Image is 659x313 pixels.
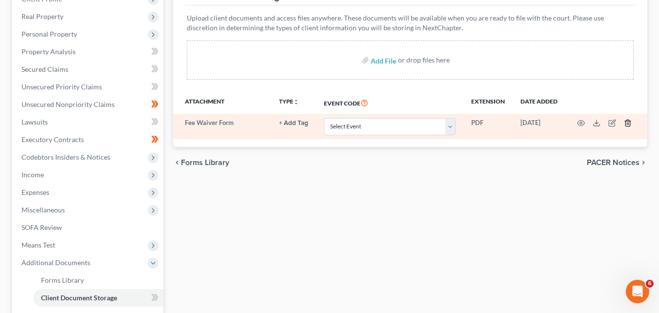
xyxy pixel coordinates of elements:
[14,78,163,96] a: Unsecured Priority Claims
[626,280,649,303] iframe: Intercom live chat
[14,131,163,148] a: Executory Contracts
[639,159,647,167] i: chevron_right
[173,91,271,114] th: Attachment
[587,159,647,167] button: PACER Notices chevron_right
[463,114,513,139] td: PDF
[173,159,229,167] button: chevron_left Forms Library
[21,12,63,21] span: Real Property
[14,96,163,113] a: Unsecured Nonpriority Claims
[181,159,229,167] span: Forms Library
[21,118,48,126] span: Lawsuits
[187,13,634,33] p: Upload client documents and access files anywhere. These documents will be available when you are...
[316,91,463,114] th: Event Code
[21,170,44,179] span: Income
[279,99,299,105] button: TYPEunfold_more
[21,241,55,249] span: Means Test
[41,276,84,284] span: Forms Library
[513,114,565,139] td: [DATE]
[41,293,117,302] span: Client Document Storage
[21,65,68,73] span: Secured Claims
[587,159,639,167] span: PACER Notices
[279,118,308,127] a: + Add Tag
[293,99,299,105] i: unfold_more
[21,206,65,214] span: Miscellaneous
[21,223,62,231] span: SOFA Review
[173,114,271,139] td: Fee Waiver Form
[21,135,84,144] span: Executory Contracts
[33,271,163,289] a: Forms Library
[14,113,163,131] a: Lawsuits
[33,289,163,307] a: Client Document Storage
[646,280,654,288] span: 6
[279,120,308,126] button: + Add Tag
[463,91,513,114] th: Extension
[21,153,110,161] span: Codebtors Insiders & Notices
[14,43,163,61] a: Property Analysis
[21,83,102,91] span: Unsecured Priority Claims
[14,61,163,78] a: Secured Claims
[398,55,450,65] div: or drop files here
[21,100,115,108] span: Unsecured Nonpriority Claims
[21,47,76,56] span: Property Analysis
[21,188,49,196] span: Expenses
[513,91,565,114] th: Date added
[21,258,90,267] span: Additional Documents
[14,219,163,236] a: SOFA Review
[173,159,181,167] i: chevron_left
[21,30,77,38] span: Personal Property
